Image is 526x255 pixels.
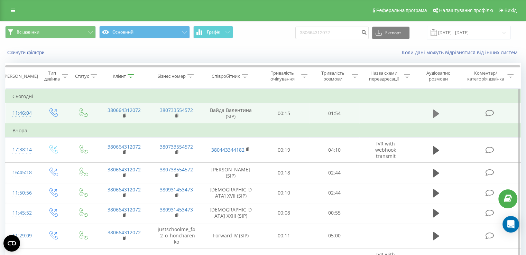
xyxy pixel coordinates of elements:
div: 11:46:04 [12,106,31,120]
button: Скинути фільтри [5,49,48,56]
a: 380664312072 [108,143,141,150]
button: Експорт [372,27,409,39]
td: 02:44 [309,183,359,203]
input: Пошук за номером [295,27,369,39]
div: Тривалість очікування [265,70,300,82]
div: Клієнт [113,73,126,79]
td: [DEMOGRAPHIC_DATA] XVII (SIP) [203,183,259,203]
a: 380664312072 [108,166,141,173]
span: Реферальна програма [376,8,427,13]
a: 380733554572 [160,107,193,113]
div: Співробітник [212,73,240,79]
div: 11:29:09 [12,229,31,243]
div: 17:38:14 [12,143,31,157]
a: 380931453473 [160,186,193,193]
td: 02:44 [309,163,359,183]
a: 380664312072 [108,186,141,193]
div: [PERSON_NAME] [3,73,38,79]
span: Графік [207,30,220,35]
button: Графік [193,26,233,38]
td: 00:15 [259,103,309,124]
td: Forward IV (SIP) [203,223,259,248]
div: 11:50:56 [12,186,31,200]
div: Назва схеми переадресації [366,70,402,82]
td: Вчора [6,124,521,138]
td: 00:19 [259,137,309,163]
td: [PERSON_NAME] (SIP) [203,163,259,183]
td: 01:54 [309,103,359,124]
div: Коментар/категорія дзвінка [465,70,506,82]
div: Тривалість розмови [315,70,350,82]
a: 380664312072 [108,206,141,213]
td: 00:55 [309,203,359,223]
button: Всі дзвінки [5,26,96,38]
a: 380664312072 [108,107,141,113]
button: Основний [99,26,190,38]
td: Вайда Валентина (SIP) [203,103,259,124]
td: Сьогодні [6,89,521,103]
a: Коли дані можуть відрізнятися вiд інших систем [402,49,521,56]
div: 16:45:18 [12,166,31,179]
a: 380443344182 [211,147,244,153]
div: 11:45:52 [12,206,31,220]
a: 380733554572 [160,143,193,150]
div: Тип дзвінка [44,70,60,82]
td: 00:18 [259,163,309,183]
div: Open Intercom Messenger [502,216,519,233]
td: 05:00 [309,223,359,248]
td: 04:10 [309,137,359,163]
td: IVR with webhook transmit [359,137,412,163]
td: justschoolme_f4_2_o_honcharenko [150,223,202,248]
div: Аудіозапис розмови [418,70,459,82]
td: 00:11 [259,223,309,248]
span: Всі дзвінки [17,29,39,35]
td: 00:08 [259,203,309,223]
td: [DEMOGRAPHIC_DATA] XXIII (SIP) [203,203,259,223]
div: Бізнес номер [157,73,186,79]
button: Open CMP widget [3,235,20,252]
div: Статус [75,73,89,79]
a: 380733554572 [160,166,193,173]
a: 380931453473 [160,206,193,213]
span: Налаштування профілю [439,8,493,13]
span: Вихід [505,8,517,13]
a: 380664312072 [108,229,141,236]
td: 00:10 [259,183,309,203]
